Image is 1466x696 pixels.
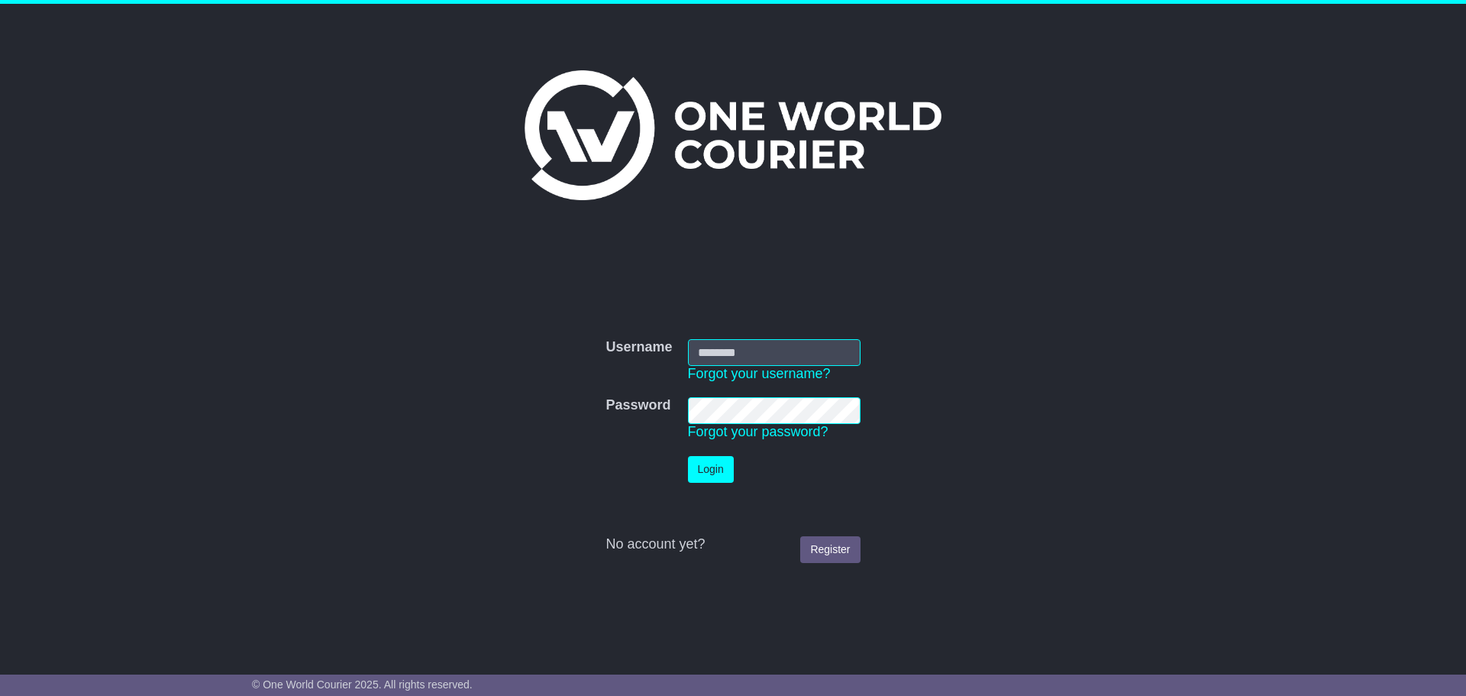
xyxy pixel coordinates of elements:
div: No account yet? [605,536,860,553]
a: Register [800,536,860,563]
a: Forgot your username? [688,366,831,381]
img: One World [525,70,941,200]
button: Login [688,456,734,483]
label: Username [605,339,672,356]
a: Forgot your password? [688,424,828,439]
span: © One World Courier 2025. All rights reserved. [252,678,473,691]
label: Password [605,397,670,414]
